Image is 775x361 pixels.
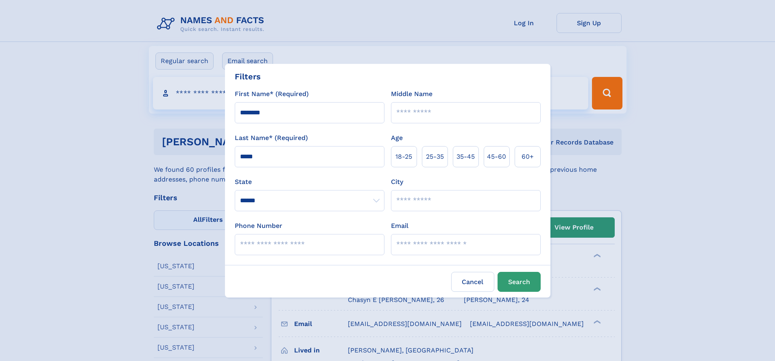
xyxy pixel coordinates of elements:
label: Email [391,221,408,231]
label: City [391,177,403,187]
label: State [235,177,384,187]
button: Search [498,272,541,292]
label: Age [391,133,403,143]
label: Phone Number [235,221,282,231]
label: Cancel [451,272,494,292]
label: Middle Name [391,89,432,99]
span: 35‑45 [456,152,475,162]
span: 45‑60 [487,152,506,162]
label: First Name* (Required) [235,89,309,99]
span: 60+ [522,152,534,162]
div: Filters [235,70,261,83]
span: 25‑35 [426,152,444,162]
label: Last Name* (Required) [235,133,308,143]
span: 18‑25 [395,152,412,162]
